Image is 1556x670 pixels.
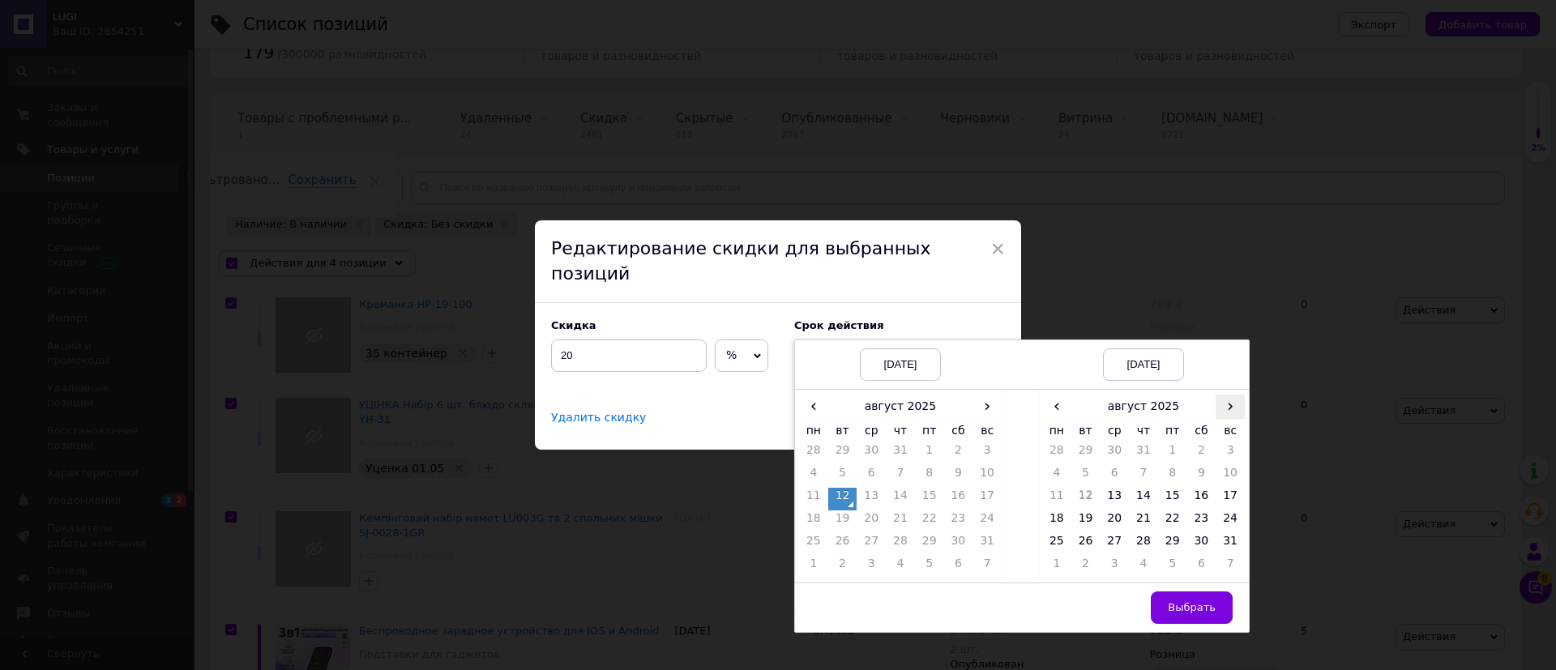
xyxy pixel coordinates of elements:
[1042,395,1071,418] span: ‹
[1071,442,1101,465] td: 29
[1187,465,1216,488] td: 9
[1187,419,1216,442] th: сб
[1129,442,1158,465] td: 31
[828,533,857,556] td: 26
[944,510,973,533] td: 23
[1216,442,1245,465] td: 3
[944,556,973,578] td: 6
[944,533,973,556] td: 30
[1216,465,1245,488] td: 10
[1158,419,1187,442] th: пт
[1071,533,1101,556] td: 26
[828,395,973,419] th: август 2025
[799,556,828,578] td: 1
[972,556,1002,578] td: 7
[886,556,915,578] td: 4
[828,510,857,533] td: 19
[1100,510,1129,533] td: 20
[886,533,915,556] td: 28
[1187,510,1216,533] td: 23
[915,533,944,556] td: 29
[1071,465,1101,488] td: 5
[886,488,915,510] td: 14
[1158,533,1187,556] td: 29
[1158,556,1187,578] td: 5
[799,419,828,442] th: пн
[1187,556,1216,578] td: 6
[799,533,828,556] td: 25
[1216,556,1245,578] td: 7
[1187,488,1216,510] td: 16
[1129,510,1158,533] td: 21
[886,465,915,488] td: 7
[972,442,1002,465] td: 3
[1168,601,1216,613] span: Выбрать
[915,419,944,442] th: пт
[1100,488,1129,510] td: 13
[1103,348,1184,381] div: [DATE]
[860,348,941,381] div: [DATE]
[944,488,973,510] td: 16
[1100,419,1129,442] th: ср
[726,348,737,361] span: %
[1129,533,1158,556] td: 28
[799,465,828,488] td: 4
[972,533,1002,556] td: 31
[828,442,857,465] td: 29
[1187,533,1216,556] td: 30
[794,319,1005,331] label: Cрок действия
[1071,419,1101,442] th: вт
[828,556,857,578] td: 2
[886,419,915,442] th: чт
[1100,465,1129,488] td: 6
[799,510,828,533] td: 18
[915,488,944,510] td: 15
[1100,533,1129,556] td: 27
[828,419,857,442] th: вт
[1129,419,1158,442] th: чт
[886,510,915,533] td: 21
[857,556,886,578] td: 3
[1158,488,1187,510] td: 15
[886,442,915,465] td: 31
[972,510,1002,533] td: 24
[1129,556,1158,578] td: 4
[1071,556,1101,578] td: 2
[799,442,828,465] td: 28
[1158,510,1187,533] td: 22
[1042,510,1071,533] td: 18
[915,465,944,488] td: 8
[551,238,930,284] span: Редактирование скидки для выбранных позиций
[1129,488,1158,510] td: 14
[1071,488,1101,510] td: 12
[972,488,1002,510] td: 17
[1216,488,1245,510] td: 17
[1042,556,1071,578] td: 1
[799,395,828,418] span: ‹
[828,465,857,488] td: 5
[857,488,886,510] td: 13
[1216,533,1245,556] td: 31
[551,319,596,331] span: Скидка
[1151,591,1233,624] button: Выбрать
[972,419,1002,442] th: вс
[1071,510,1101,533] td: 19
[1071,395,1216,419] th: август 2025
[1129,465,1158,488] td: 7
[915,556,944,578] td: 5
[1158,465,1187,488] td: 8
[944,465,973,488] td: 9
[1042,419,1071,442] th: пн
[551,339,707,372] input: 0
[1216,395,1245,418] span: ›
[857,419,886,442] th: ср
[828,488,857,510] td: 12
[1216,510,1245,533] td: 24
[1042,465,1071,488] td: 4
[1100,442,1129,465] td: 30
[1042,533,1071,556] td: 25
[857,510,886,533] td: 20
[972,465,1002,488] td: 10
[915,442,944,465] td: 1
[990,235,1005,262] span: ×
